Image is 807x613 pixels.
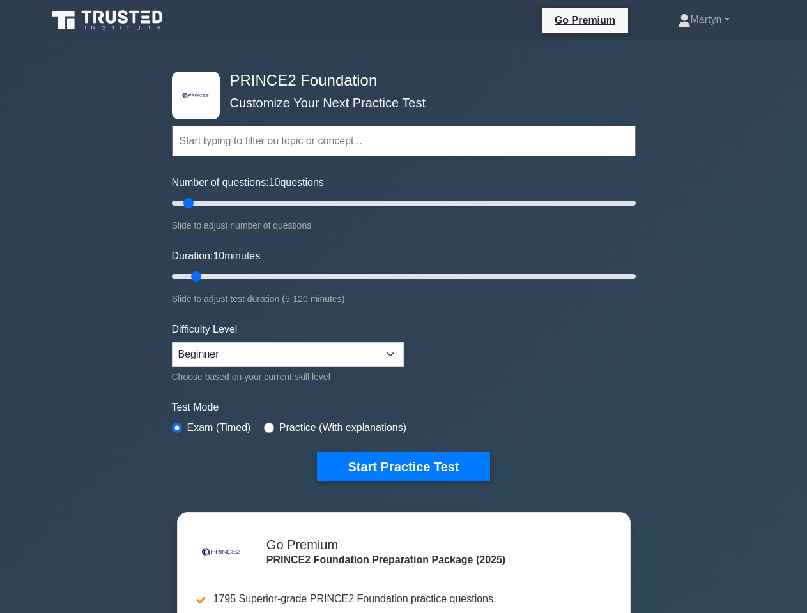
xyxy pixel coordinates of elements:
label: Difficulty Level [172,322,238,337]
input: Start typing to filter on topic or concept... [172,126,636,156]
label: Practice (With explanations) [279,420,406,435]
label: Test Mode [172,400,636,415]
div: Choose based on your current skill level [172,369,404,384]
div: Slide to adjust number of questions [172,218,636,233]
button: Start Practice Test [317,452,489,481]
label: Duration: minutes [172,248,261,264]
label: Number of questions: questions [172,175,324,190]
a: Go Premium [547,12,623,28]
label: Exam (Timed) [187,420,251,435]
span: 10 [213,250,224,261]
span: 10 [269,177,281,188]
a: Martyn [647,7,760,33]
h4: PRINCE2 Foundation [225,72,573,90]
div: Slide to adjust test duration (5-120 minutes) [172,291,636,306]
